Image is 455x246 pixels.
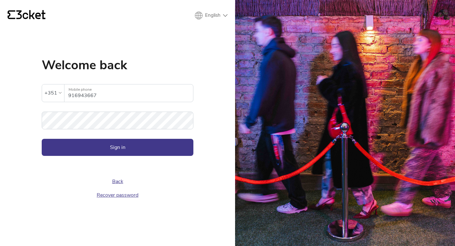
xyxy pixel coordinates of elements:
[8,10,45,21] a: {' '}
[64,84,193,95] label: Mobile phone
[68,84,193,102] input: Mobile phone
[97,192,138,199] a: Recover password
[8,10,15,19] g: {' '}
[42,59,193,71] h1: Welcome back
[45,88,57,98] div: +351
[112,178,123,185] a: Back
[42,112,193,122] label: Password
[42,139,193,156] button: Sign in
